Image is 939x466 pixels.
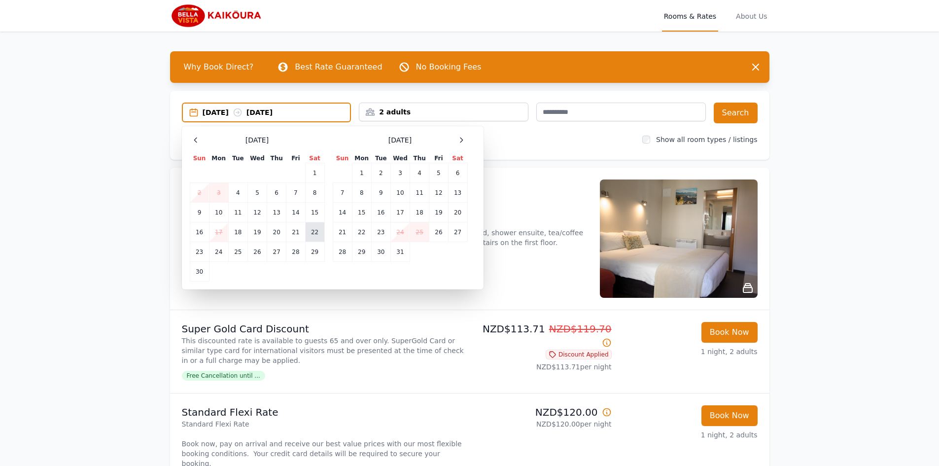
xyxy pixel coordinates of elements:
[410,203,429,222] td: 18
[371,154,390,163] th: Tue
[474,322,612,350] p: NZD$113.71
[190,242,209,262] td: 23
[209,183,228,203] td: 3
[182,336,466,365] p: This discounted rate is available to guests 65 and over only. SuperGold Card or similar type card...
[429,163,448,183] td: 5
[333,222,352,242] td: 21
[267,242,286,262] td: 27
[245,135,269,145] span: [DATE]
[352,154,371,163] th: Mon
[474,419,612,429] p: NZD$120.00 per night
[228,183,247,203] td: 4
[182,371,265,381] span: Free Cancellation until ...
[267,203,286,222] td: 13
[267,154,286,163] th: Thu
[190,183,209,203] td: 2
[352,163,371,183] td: 1
[295,61,382,73] p: Best Rate Guaranteed
[701,322,758,343] button: Book Now
[286,242,305,262] td: 28
[247,222,267,242] td: 19
[429,222,448,242] td: 26
[305,242,324,262] td: 29
[371,183,390,203] td: 9
[390,183,410,203] td: 10
[448,154,467,163] th: Sat
[390,154,410,163] th: Wed
[390,163,410,183] td: 3
[546,350,612,359] span: Discount Applied
[371,203,390,222] td: 16
[410,154,429,163] th: Thu
[620,430,758,440] p: 1 night, 2 adults
[203,108,350,117] div: [DATE] [DATE]
[714,103,758,123] button: Search
[359,107,528,117] div: 2 adults
[176,57,262,77] span: Why Book Direct?
[390,222,410,242] td: 24
[267,183,286,203] td: 6
[371,242,390,262] td: 30
[228,222,247,242] td: 18
[410,183,429,203] td: 11
[429,154,448,163] th: Fri
[448,222,467,242] td: 27
[305,154,324,163] th: Sat
[190,154,209,163] th: Sun
[388,135,412,145] span: [DATE]
[448,163,467,183] td: 6
[390,242,410,262] td: 31
[656,136,757,143] label: Show all room types / listings
[190,222,209,242] td: 16
[371,222,390,242] td: 23
[209,242,228,262] td: 24
[170,4,265,28] img: Bella Vista Kaikoura
[333,183,352,203] td: 7
[390,203,410,222] td: 17
[247,242,267,262] td: 26
[228,154,247,163] th: Tue
[209,203,228,222] td: 10
[190,262,209,282] td: 30
[286,222,305,242] td: 21
[190,203,209,222] td: 9
[286,154,305,163] th: Fri
[448,183,467,203] td: 13
[228,242,247,262] td: 25
[429,203,448,222] td: 19
[352,183,371,203] td: 8
[701,405,758,426] button: Book Now
[352,222,371,242] td: 22
[305,203,324,222] td: 15
[305,222,324,242] td: 22
[474,362,612,372] p: NZD$113.71 per night
[182,322,466,336] p: Super Gold Card Discount
[305,163,324,183] td: 1
[410,222,429,242] td: 25
[286,183,305,203] td: 7
[429,183,448,203] td: 12
[474,405,612,419] p: NZD$120.00
[549,323,612,335] span: NZD$119.70
[352,242,371,262] td: 29
[305,183,324,203] td: 8
[352,203,371,222] td: 15
[182,405,466,419] p: Standard Flexi Rate
[333,203,352,222] td: 14
[371,163,390,183] td: 2
[228,203,247,222] td: 11
[416,61,482,73] p: No Booking Fees
[209,222,228,242] td: 17
[448,203,467,222] td: 20
[267,222,286,242] td: 20
[209,154,228,163] th: Mon
[247,203,267,222] td: 12
[333,154,352,163] th: Sun
[286,203,305,222] td: 14
[410,163,429,183] td: 4
[620,347,758,357] p: 1 night, 2 adults
[247,183,267,203] td: 5
[247,154,267,163] th: Wed
[333,242,352,262] td: 28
